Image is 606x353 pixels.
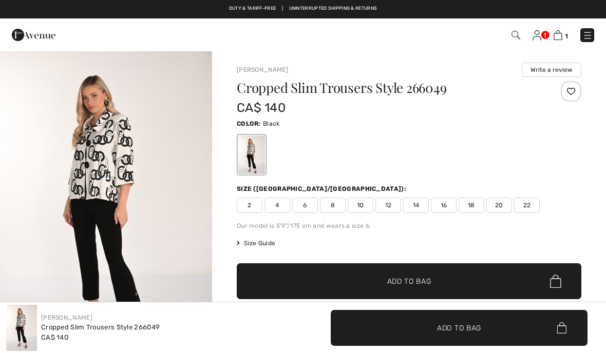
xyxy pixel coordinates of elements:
[533,30,541,41] img: My Info
[237,221,581,230] div: Our model is 5'9"/175 cm and wears a size 6.
[320,198,346,213] span: 8
[459,198,484,213] span: 18
[557,322,566,334] img: Bag.svg
[387,276,431,287] span: Add to Bag
[237,263,581,299] button: Add to Bag
[582,30,593,41] img: Menu
[437,322,481,333] span: Add to Bag
[514,198,540,213] span: 22
[512,31,520,40] img: Search
[237,184,408,193] div: Size ([GEOGRAPHIC_DATA]/[GEOGRAPHIC_DATA]):
[237,239,275,248] span: Size Guide
[565,32,568,40] span: 1
[554,30,562,40] img: Shopping Bag
[292,198,318,213] span: 6
[486,198,512,213] span: 20
[348,198,373,213] span: 10
[41,322,160,332] div: Cropped Slim Trousers Style 266049
[237,120,261,127] span: Color:
[375,198,401,213] span: 12
[431,198,457,213] span: 16
[550,274,561,288] img: Bag.svg
[522,63,581,77] button: Write a review
[237,66,288,73] a: [PERSON_NAME]
[237,101,286,115] span: CA$ 140
[554,29,568,41] a: 1
[237,198,262,213] span: 2
[331,310,588,346] button: Add to Bag
[41,314,92,321] a: [PERSON_NAME]
[403,198,429,213] span: 14
[12,25,55,45] img: 1ère Avenue
[237,81,524,94] h1: Cropped Slim Trousers Style 266049
[6,305,37,351] img: Cropped Slim Trousers Style 266049
[41,334,68,341] span: CA$ 140
[264,198,290,213] span: 4
[238,135,265,174] div: Black
[263,120,280,127] span: Black
[12,29,55,39] a: 1ère Avenue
